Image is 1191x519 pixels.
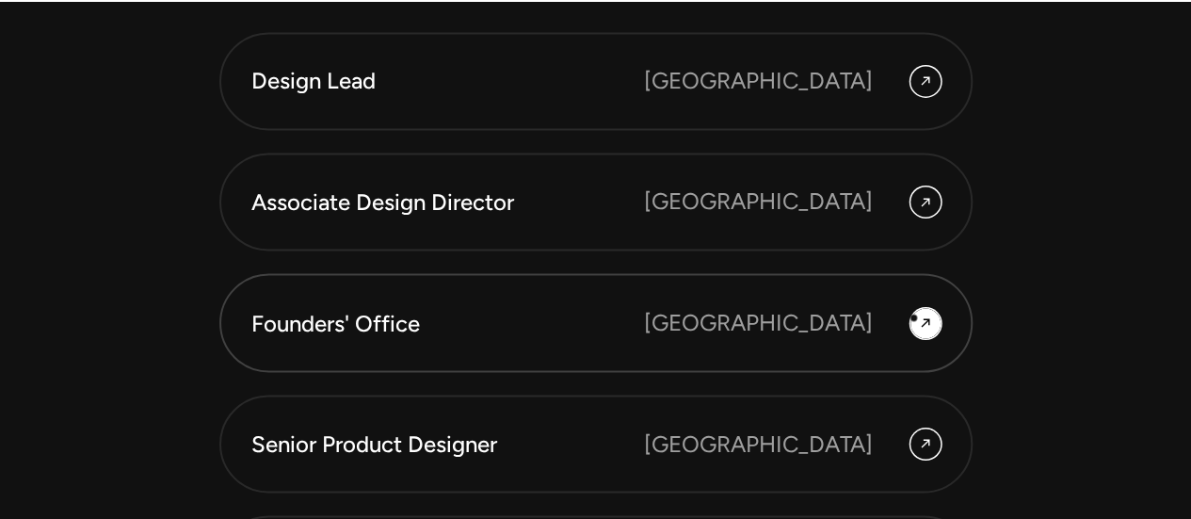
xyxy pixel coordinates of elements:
div: [GEOGRAPHIC_DATA] [644,64,873,98]
a: Founders' Office [GEOGRAPHIC_DATA] [219,273,973,371]
div: [GEOGRAPHIC_DATA] [644,305,873,339]
a: Senior Product Designer [GEOGRAPHIC_DATA] [219,395,973,493]
div: Founders' Office [251,307,644,339]
a: Associate Design Director [GEOGRAPHIC_DATA] [219,153,973,251]
div: Associate Design Director [251,187,644,219]
div: Senior Product Designer [251,428,644,460]
div: [GEOGRAPHIC_DATA] [644,427,873,461]
a: Design Lead [GEOGRAPHIC_DATA] [219,32,973,130]
div: [GEOGRAPHIC_DATA] [644,185,873,219]
div: Design Lead [251,65,644,97]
